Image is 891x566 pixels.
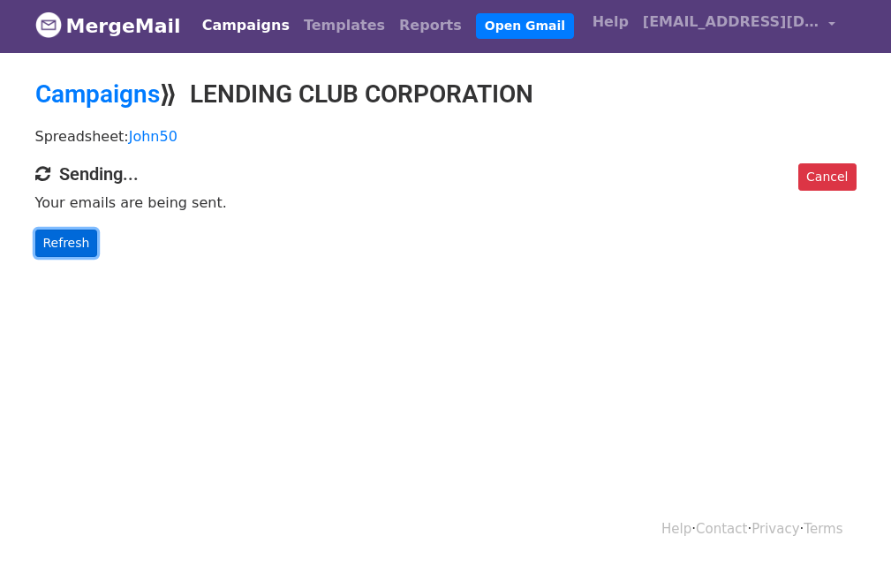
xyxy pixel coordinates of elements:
[35,79,160,109] a: Campaigns
[798,163,856,191] a: Cancel
[195,8,297,43] a: Campaigns
[35,11,62,38] img: MergeMail logo
[751,521,799,537] a: Privacy
[803,481,891,566] iframe: Chat Widget
[129,128,177,145] a: John50
[476,13,574,39] a: Open Gmail
[35,163,857,185] h4: Sending...
[696,521,747,537] a: Contact
[35,230,98,257] a: Refresh
[392,8,469,43] a: Reports
[636,4,842,46] a: [EMAIL_ADDRESS][DOMAIN_NAME]
[643,11,819,33] span: [EMAIL_ADDRESS][DOMAIN_NAME]
[35,79,857,109] h2: ⟫ LENDING CLUB CORPORATION
[22,493,870,566] div: · · ·
[297,8,392,43] a: Templates
[35,193,857,212] p: Your emails are being sent.
[661,521,691,537] a: Help
[35,127,857,146] p: Spreadsheet:
[585,4,636,40] a: Help
[35,7,181,44] a: MergeMail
